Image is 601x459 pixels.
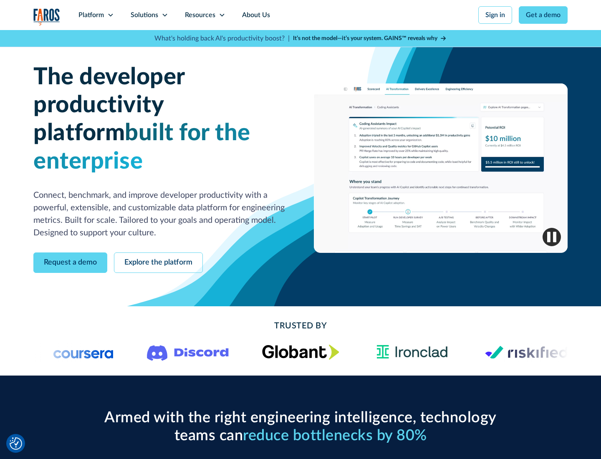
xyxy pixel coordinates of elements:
div: Resources [185,10,215,20]
img: Ironclad Logo [373,342,452,362]
img: Logo of the communication platform Discord. [147,343,229,361]
a: Request a demo [33,252,107,273]
img: Logo of the analytics and reporting company Faros. [33,8,60,25]
span: reduce bottlenecks by 80% [243,428,427,443]
a: Explore the platform [114,252,203,273]
h2: Trusted By [100,320,501,332]
p: What's holding back AI's productivity boost? | [154,33,290,43]
a: Get a demo [519,6,568,24]
img: Pause video [543,228,561,246]
img: Logo of the risk management platform Riskified. [485,346,568,359]
img: Logo of the online learning platform Coursera. [53,346,114,359]
p: Connect, benchmark, and improve developer productivity with a powerful, extensible, and customiza... [33,189,287,239]
a: Sign in [478,6,512,24]
a: It’s not the model—it’s your system. GAINS™ reveals why [293,34,447,43]
h1: The developer productivity platform [33,63,287,176]
a: home [33,8,60,25]
h2: Armed with the right engineering intelligence, technology teams can [100,409,501,445]
span: built for the enterprise [33,121,250,173]
button: Cookie Settings [10,437,22,450]
img: Globant's logo [262,344,339,360]
img: Revisit consent button [10,437,22,450]
div: Platform [78,10,104,20]
div: Solutions [131,10,158,20]
strong: It’s not the model—it’s your system. GAINS™ reveals why [293,35,437,41]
